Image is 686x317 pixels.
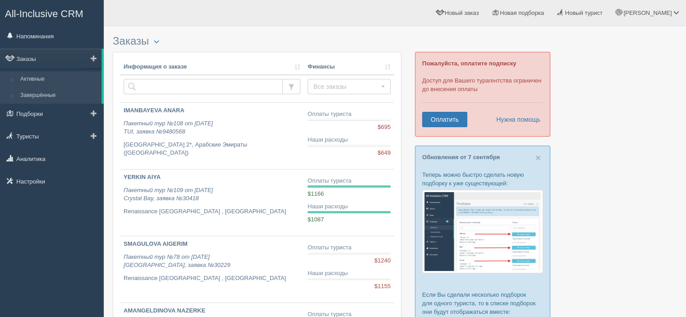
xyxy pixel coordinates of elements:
a: Оплатить [422,112,467,127]
div: Наши расходы [308,269,391,278]
h3: Заказы [113,35,401,47]
p: Если Вы сделали несколько подборок для одного туриста, то в списке подборок они будут отображатьс... [422,290,543,316]
i: Пакетный тур №78 от [DATE] [GEOGRAPHIC_DATA], заявка №30229 [124,253,230,269]
button: Close [535,153,541,162]
div: Оплаты туриста [308,177,391,185]
span: $1166 [308,190,324,197]
button: Все заказы [308,79,391,94]
div: Наши расходы [308,136,391,144]
span: Новая подборка [500,9,544,16]
a: Активные [16,71,101,87]
span: $695 [378,123,391,132]
a: Финансы [308,63,391,71]
b: YERKIN AIYA [124,174,161,180]
span: Все заказы [313,82,379,91]
a: Информация о заказе [124,63,300,71]
div: Оплаты туриста [308,243,391,252]
p: Теперь можно быстро сделать новую подборку к уже существующей: [422,170,543,188]
img: %D0%BF%D0%BE%D0%B4%D0%B1%D0%BE%D1%80%D0%BA%D0%B0-%D1%82%D1%83%D1%80%D0%B8%D1%81%D1%82%D1%83-%D1%8... [422,190,543,273]
span: $649 [378,149,391,157]
p: Renaissance [GEOGRAPHIC_DATA] , [GEOGRAPHIC_DATA] [124,207,300,216]
span: $1240 [374,257,391,265]
p: [GEOGRAPHIC_DATA] 2*, Арабские Эмираты ([GEOGRAPHIC_DATA]) [124,141,300,157]
i: Пакетный тур №108 от [DATE] TUI, заявка №9480568 [124,120,213,135]
div: Оплаты туриста [308,110,391,119]
b: SMAGULOVA AIGERIM [124,240,188,247]
span: Новый заказ [445,9,479,16]
span: Новый турист [565,9,603,16]
b: AMANGELDINOVA NAZERKE [124,307,205,314]
span: All-Inclusive CRM [5,8,83,19]
input: Поиск по номеру заказа, ФИО или паспорту туриста [124,79,283,94]
a: IMANBAYEVA ANARA Пакетный тур №108 от [DATE]TUI, заявка №9480568 [GEOGRAPHIC_DATA] 2*, Арабские Э... [120,103,304,169]
a: Завершённые [16,87,101,104]
div: Наши расходы [308,202,391,211]
span: × [535,152,541,163]
b: IMANBAYEVA ANARA [124,107,184,114]
a: Обновления от 7 сентября [422,154,500,161]
span: $1087 [308,216,324,223]
span: $1155 [374,282,391,291]
p: Renaissance [GEOGRAPHIC_DATA] , [GEOGRAPHIC_DATA] [124,274,300,283]
i: Пакетный тур №109 от [DATE] Crystal Bay, заявка №30418 [124,187,213,202]
b: Пожалуйста, оплатите подписку [422,60,516,67]
a: YERKIN AIYA Пакетный тур №109 от [DATE]Crystal Bay, заявка №30418 Renaissance [GEOGRAPHIC_DATA] ,... [120,170,304,236]
div: Доступ для Вашего турагентства ограничен до внесения оплаты [415,52,550,137]
a: SMAGULOVA AIGERIM Пакетный тур №78 от [DATE][GEOGRAPHIC_DATA], заявка №30229 Renaissance [GEOGRAP... [120,236,304,303]
span: [PERSON_NAME] [623,9,672,16]
a: All-Inclusive CRM [0,0,103,25]
a: Нужна помощь [490,112,541,127]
